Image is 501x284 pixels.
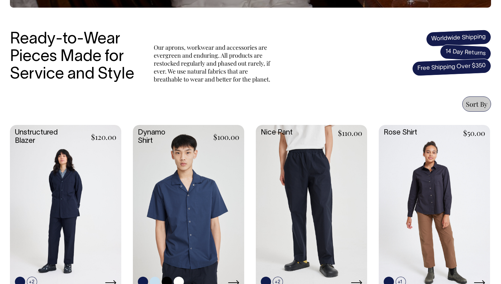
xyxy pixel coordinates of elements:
span: Worldwide Shipping [426,29,491,47]
span: Sort By [466,99,487,108]
span: 14 Day Returns [440,44,491,61]
p: Our aprons, workwear and accessories are evergreen and enduring. All products are restocked regul... [154,43,273,83]
span: Free Shipping Over $350 [412,58,491,76]
h3: Ready-to-Wear Pieces Made for Service and Style [10,31,139,83]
